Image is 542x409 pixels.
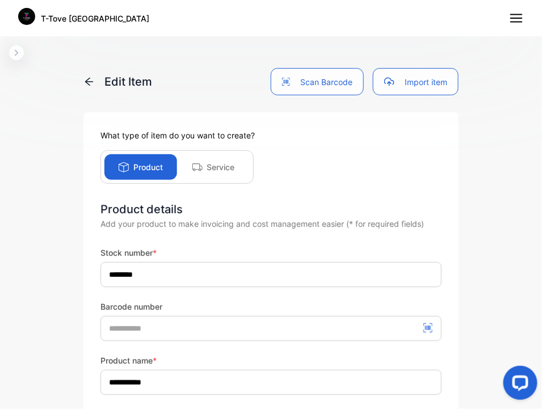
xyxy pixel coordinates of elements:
[207,161,235,173] p: Service
[100,247,442,259] label: Stock number
[100,301,442,313] label: Barcode number
[18,8,35,25] img: Logo
[494,361,542,409] iframe: LiveChat chat widget
[41,12,149,24] p: T-Tove [GEOGRAPHIC_DATA]
[100,218,442,230] div: Add your product to make invoicing and cost management easier (* for required fields)
[100,129,442,141] p: What type of item do you want to create?
[100,355,442,366] label: Product name
[271,68,364,95] button: Scan Barcode
[83,73,152,90] p: Edit Item
[133,161,163,173] p: Product
[373,68,459,95] button: Import item
[100,201,442,218] div: Product details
